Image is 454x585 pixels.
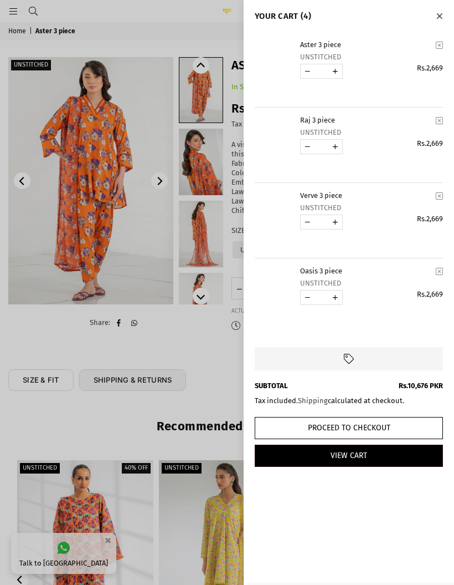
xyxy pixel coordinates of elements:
[300,215,343,230] quantity-input: Quantity
[255,381,288,391] b: SUBTOTAL
[255,11,443,21] h4: YOUR CART (4)
[417,290,443,298] span: Rs.2,669
[300,116,432,125] a: Raj 3 piece
[300,204,443,212] div: UNSTITCHED
[300,267,432,276] a: Oasis 3 piece
[255,396,443,406] div: Tax included. calculated at checkout.
[300,128,443,136] div: UNSTITCHED
[255,445,443,467] a: View Cart
[433,8,446,23] button: Close
[417,215,443,223] span: Rs.2,669
[298,396,328,405] a: Shipping
[417,64,443,72] span: Rs.2,669
[417,139,443,147] span: Rs.2,669
[300,290,343,305] quantity-input: Quantity
[255,417,443,439] button: Proceed to Checkout
[300,279,443,287] div: UNSTITCHED
[300,40,432,50] a: Aster 3 piece
[399,381,443,390] span: Rs.10,676 PKR
[300,139,343,154] quantity-input: Quantity
[300,53,443,61] div: UNSTITCHED
[300,64,343,79] quantity-input: Quantity
[300,191,432,201] a: Verve 3 piece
